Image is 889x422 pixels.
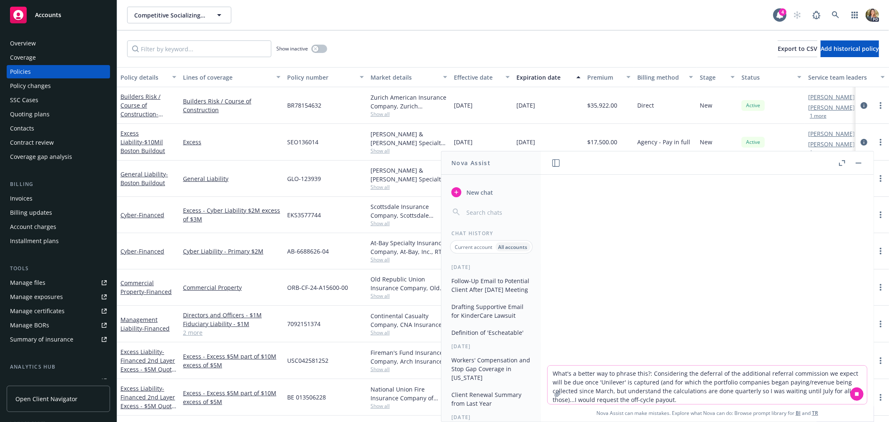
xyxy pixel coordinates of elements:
button: Policy number [284,67,367,87]
span: USC042581252 [287,356,328,365]
button: Effective date [451,67,513,87]
span: [DATE] [454,138,473,146]
a: more [876,356,886,366]
div: Overview [10,37,36,50]
div: [DATE] [441,264,541,271]
a: Account charges [7,220,110,234]
span: New [700,138,712,146]
button: Workers' Compensation and Stop Gap Coverage in [US_STATE] [448,353,534,384]
a: Manage files [7,276,110,289]
a: Accounts [7,3,110,27]
a: Excess - Cyber Liability $2M excess of $3M [183,206,280,224]
a: Excess - Excess $5M part of $10M excess of $5M [183,389,280,406]
button: Competitive Socializing US LLC [127,7,231,23]
a: more [876,137,886,147]
button: Status [738,67,805,87]
a: Directors and Officers - $1M [183,311,280,319]
span: - Financed [137,211,164,219]
div: Manage BORs [10,319,49,332]
span: [DATE] [454,101,473,110]
p: All accounts [498,244,528,251]
div: Scottsdale Insurance Company, Scottsdale Insurance Company (Nationwide), RT Specialty Insurance S... [371,202,447,220]
div: [DATE] [441,343,541,350]
button: Service team leaders [805,67,888,87]
a: Switch app [846,7,863,23]
div: Billing method [637,73,684,82]
span: AB-6688626-04 [287,247,329,256]
span: [DATE] [516,138,535,146]
a: Billing updates [7,206,110,219]
span: Competitive Socializing US LLC [134,11,206,20]
button: Premium [584,67,634,87]
div: Zurich American Insurance Company, Zurich Insurance Group, [GEOGRAPHIC_DATA] Assure/[GEOGRAPHIC_D... [371,93,447,111]
div: Contract review [10,136,54,149]
button: Follow-Up Email to Potential Client After [DATE] Meeting [448,274,534,296]
img: photo [866,8,879,22]
a: Coverage gap analysis [7,150,110,163]
a: more [876,246,886,256]
div: Contacts [10,122,34,135]
span: Active [745,102,761,109]
div: Manage exposures [10,290,63,304]
span: Show all [371,329,447,336]
a: Cyber [120,211,164,219]
a: 2 more [183,328,280,337]
span: - Financed 2nd Layer Excess - $5M Quota Share part of $10M X of $5M Primary [120,348,176,391]
span: Show inactive [276,45,308,52]
span: Show all [371,366,447,373]
a: more [876,392,886,402]
div: Invoices [10,192,33,205]
button: 1 more [810,150,826,155]
div: 4 [779,8,786,16]
button: Lines of coverage [180,67,284,87]
a: Excess Liability [120,348,175,391]
button: Export to CSV [778,40,817,57]
span: EKS3577744 [287,211,321,219]
div: Billing updates [10,206,52,219]
button: Billing method [634,67,696,87]
a: Search [827,7,844,23]
span: Export to CSV [778,45,817,53]
a: Quoting plans [7,108,110,121]
div: Policies [10,65,31,78]
div: SSC Cases [10,93,38,107]
button: Expiration date [513,67,584,87]
a: General Liability [120,170,168,187]
div: Fireman's Fund Insurance Company, Arch Insurance Company [371,348,447,366]
span: Direct [637,101,654,110]
div: Quoting plans [10,108,50,121]
input: Filter by keyword... [127,40,271,57]
a: SSC Cases [7,93,110,107]
h1: Nova Assist [451,158,491,167]
a: Cyber [120,247,164,255]
p: Current account [455,244,493,251]
a: TR [812,409,818,417]
span: Manage exposures [7,290,110,304]
div: Policy details [120,73,167,82]
span: Agency - Pay in full [637,138,690,146]
span: New [700,101,712,110]
a: Builders Risk / Course of Construction [183,97,280,114]
a: Fiduciary Liability - $1M [183,319,280,328]
div: Tools [7,264,110,273]
div: Stage [700,73,726,82]
a: Excess [183,138,280,146]
div: Billing [7,180,110,188]
a: Excess Liability [120,129,165,155]
div: Lines of coverage [183,73,271,82]
div: Market details [371,73,438,82]
button: Drafting Supportive Email for KinderCare Lawsuit [448,300,534,322]
button: Market details [367,67,451,87]
div: [DATE] [441,414,541,421]
span: - $10Mil Boston Buildout [120,138,165,155]
span: [DATE] [516,101,535,110]
div: Installment plans [10,234,59,248]
div: Chat History [441,230,541,237]
div: Account charges [10,220,56,234]
span: BE 013506228 [287,393,326,402]
a: more [876,282,886,292]
div: Old Republic Union Insurance Company, Old Republic General Insurance Group, Amwins [371,275,447,292]
a: Manage certificates [7,304,110,318]
a: Loss summary generator [7,374,110,388]
a: Builders Risk / Course of Construction [120,93,165,127]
